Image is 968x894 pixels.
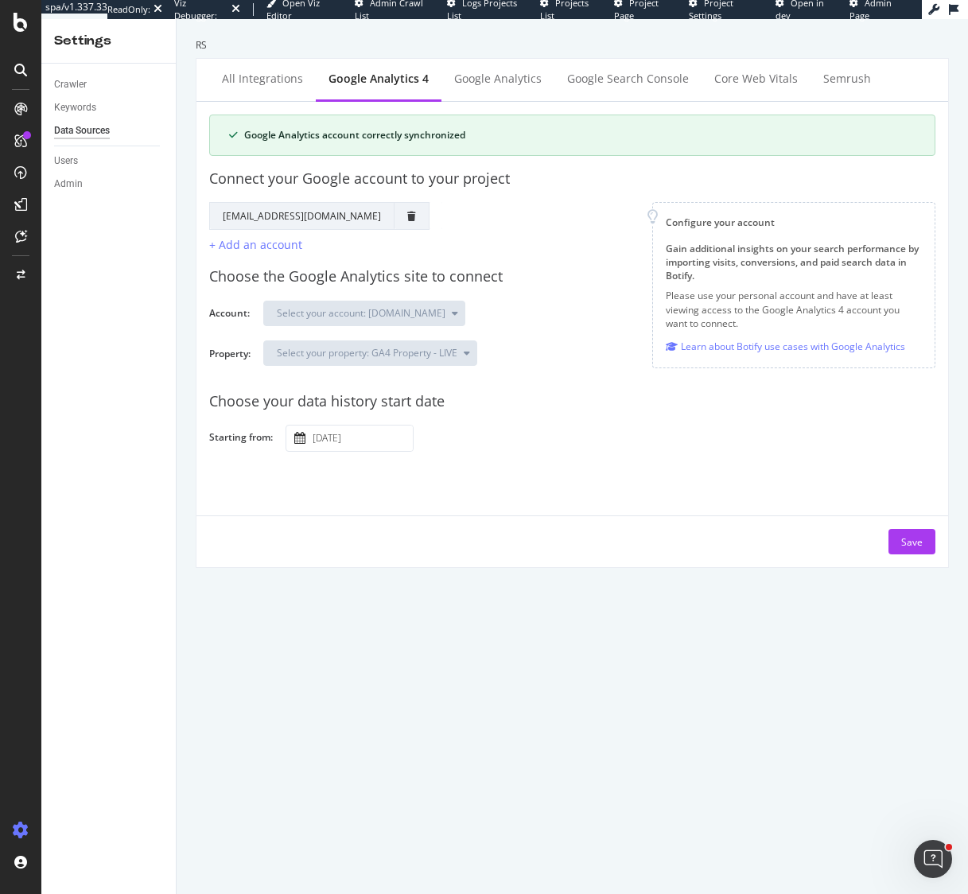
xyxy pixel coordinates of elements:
[54,153,165,169] a: Users
[54,76,165,93] a: Crawler
[666,338,905,355] a: Learn about Botify use cases with Google Analytics
[263,301,465,326] button: Select your account: [DOMAIN_NAME]
[209,430,273,448] label: Starting from:
[209,391,935,412] div: Choose your data history start date
[823,71,871,87] div: Semrush
[209,115,935,156] div: success banner
[567,71,689,87] div: Google Search Console
[888,529,935,554] button: Save
[666,242,922,282] div: Gain additional insights on your search performance by importing visits, conversions, and paid se...
[901,535,923,549] div: Save
[209,237,302,252] div: + Add an account
[309,426,413,451] input: Select a date
[54,176,83,192] div: Admin
[209,306,251,324] label: Account:
[54,153,78,169] div: Users
[107,3,150,16] div: ReadOnly:
[54,122,165,139] a: Data Sources
[196,38,949,52] div: RS
[54,122,110,139] div: Data Sources
[209,236,302,254] button: + Add an account
[277,309,445,318] div: Select your account: [DOMAIN_NAME]
[210,202,395,229] td: [EMAIL_ADDRESS][DOMAIN_NAME]
[277,348,457,358] div: Select your property: GA4 Property - LIVE
[222,71,303,87] div: All integrations
[666,289,922,329] p: Please use your personal account and have at least viewing access to the Google Analytics 4 accou...
[244,128,916,142] div: Google Analytics account correctly synchronized
[666,216,922,229] div: Configure your account
[209,169,935,189] div: Connect your Google account to your project
[407,212,416,221] div: trash
[54,176,165,192] a: Admin
[328,71,429,87] div: Google Analytics 4
[914,840,952,878] iframe: Intercom live chat
[263,340,477,366] button: Select your property: GA4 Property - LIVE
[209,266,935,287] div: Choose the Google Analytics site to connect
[54,99,96,116] div: Keywords
[209,347,251,375] label: Property:
[54,32,163,50] div: Settings
[54,99,165,116] a: Keywords
[454,71,542,87] div: Google Analytics
[714,71,798,87] div: Core Web Vitals
[54,76,87,93] div: Crawler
